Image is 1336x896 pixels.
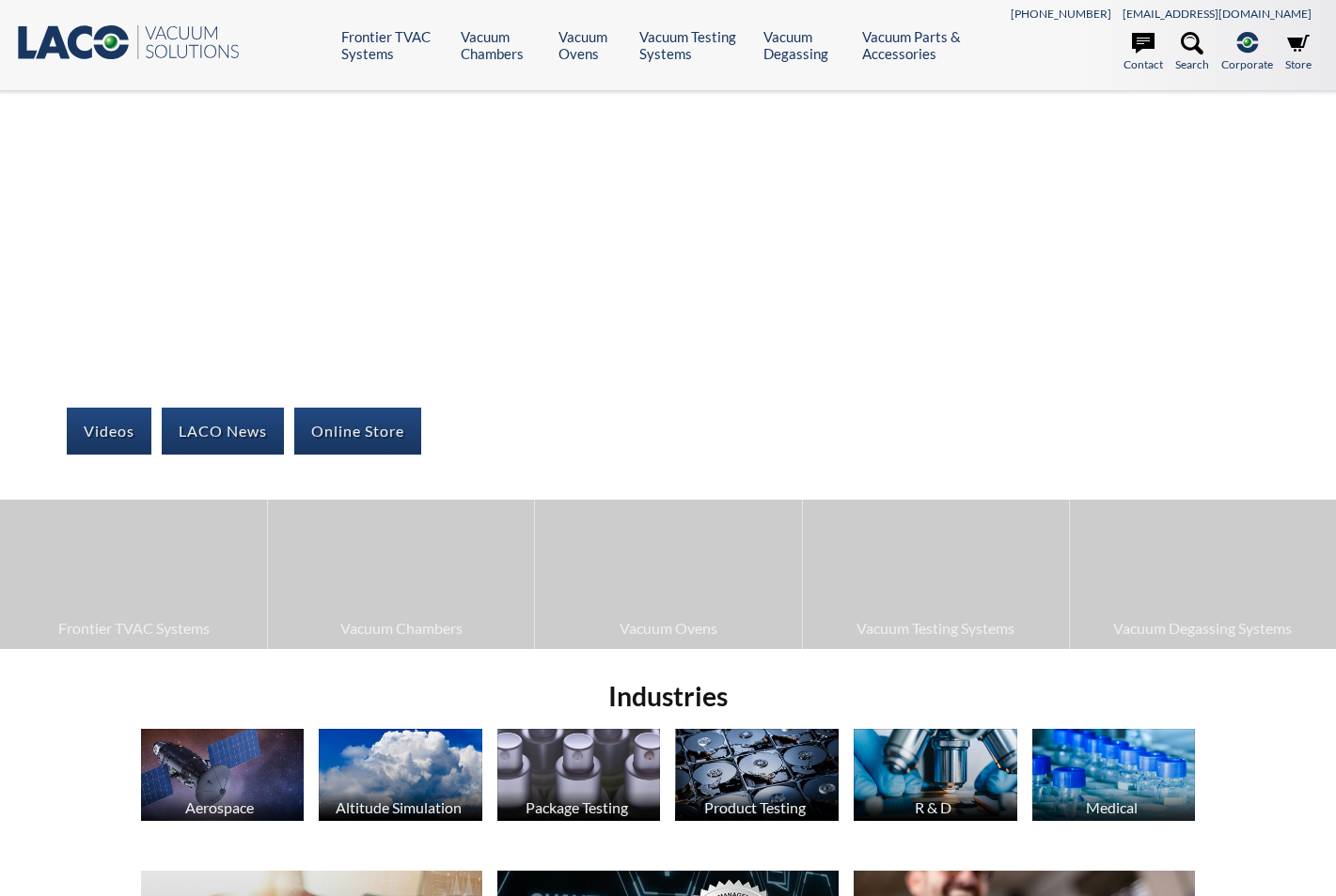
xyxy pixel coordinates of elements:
a: Medical Medication Bottles image [1032,729,1196,826]
a: Product Testing Hard Drives image [675,729,839,826]
a: Vacuum Testing Systems [639,28,750,62]
a: R & D Microscope image [854,729,1017,826]
a: Vacuum Degassing Systems [1070,500,1336,649]
a: Online Store [294,408,421,455]
a: Search [1175,32,1209,73]
a: Vacuum Chambers [268,500,534,649]
img: Perfume Bottles image [497,729,661,820]
a: Package Testing Perfume Bottles image [497,729,661,826]
span: Vacuum Degassing Systems [1079,616,1327,641]
a: Frontier TVAC Systems [341,28,447,62]
div: Package Testing [495,798,659,816]
div: Product Testing [672,798,837,816]
a: Vacuum Ovens [558,28,625,62]
a: Vacuum Testing Systems [803,500,1069,649]
a: Store [1285,32,1312,73]
div: Aerospace [138,798,303,816]
a: Vacuum Ovens [535,500,801,649]
a: Videos [67,408,151,455]
img: Microscope image [854,729,1017,820]
span: Vacuum Testing Systems [812,616,1060,641]
a: LACO News [162,408,284,455]
div: Medical [1030,798,1194,816]
a: Contact [1124,32,1163,73]
img: Altitude Simulation, Clouds [319,729,482,820]
img: Medication Bottles image [1032,729,1196,820]
div: R & D [851,798,1015,816]
a: Altitude Simulation Altitude Simulation, Clouds [319,729,482,826]
a: Aerospace Satellite image [141,729,305,826]
a: Vacuum Degassing [763,28,848,62]
span: Frontier TVAC Systems [9,616,258,641]
span: Corporate [1221,55,1273,73]
img: Hard Drives image [675,729,839,820]
span: Vacuum Ovens [544,616,792,641]
h2: Industries [134,679,1203,714]
a: Vacuum Parts & Accessories [862,28,990,62]
a: [PHONE_NUMBER] [1011,7,1111,21]
a: Vacuum Chambers [461,28,544,62]
a: [EMAIL_ADDRESS][DOMAIN_NAME] [1123,7,1312,21]
img: Satellite image [141,729,305,820]
div: Altitude Simulation [316,798,480,816]
span: Vacuum Chambers [277,616,525,641]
